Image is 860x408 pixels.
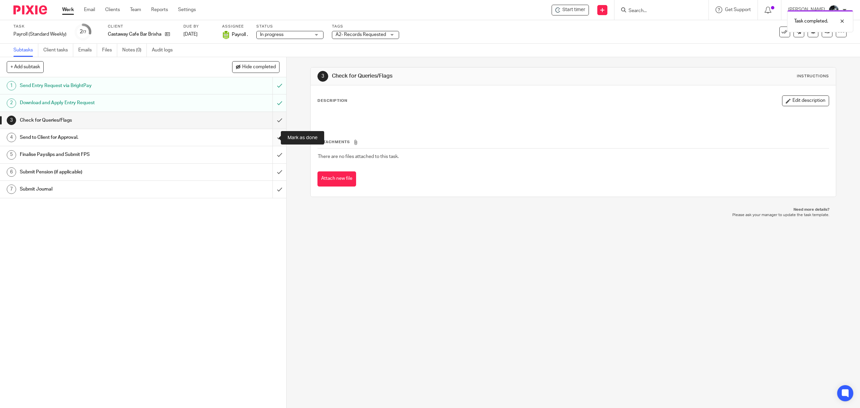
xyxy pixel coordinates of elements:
label: Due by [183,24,214,29]
span: A2- Records Requested [336,32,386,37]
div: 6 [7,167,16,177]
button: + Add subtask [7,61,44,73]
a: Audit logs [152,44,178,57]
span: Payroll . [232,31,248,38]
p: Need more details? [317,207,829,212]
a: Files [102,44,117,57]
h1: Submit Pension (if applicable) [20,167,184,177]
div: Instructions [797,74,829,79]
p: Castaway Cafe Bar Brixham [108,31,162,38]
p: Please ask your manager to update the task template. [317,212,829,218]
label: Status [256,24,324,29]
div: 2 [7,98,16,108]
label: Tags [332,24,399,29]
div: Payroll (Standard Weekly) [13,31,67,38]
span: Hide completed [242,65,276,70]
a: Emails [78,44,97,57]
a: Reports [151,6,168,13]
a: Settings [178,6,196,13]
h1: Submit Journal [20,184,184,194]
span: There are no files attached to this task. [318,154,399,159]
div: 7 [7,185,16,194]
div: 3 [7,116,16,125]
a: Work [62,6,74,13]
h1: Send Entry Request via BrightPay [20,81,184,91]
div: 5 [7,150,16,160]
label: Assignee [222,24,248,29]
div: 1 [7,81,16,90]
p: Task completed. [794,18,828,25]
button: Attach new file [317,171,356,187]
span: In progress [260,32,284,37]
small: /7 [83,30,86,34]
a: Subtasks [13,44,38,57]
h1: Download and Apply Entry Request [20,98,184,108]
p: Description [317,98,347,104]
label: Task [13,24,67,29]
a: Notes (0) [122,44,147,57]
div: 2 [80,28,86,36]
a: Client tasks [43,44,73,57]
a: Team [130,6,141,13]
img: 1000002122.jpg [828,5,839,15]
h1: Check for Queries/Flags [332,73,588,80]
div: 3 [317,71,328,82]
button: Edit description [782,95,829,106]
span: [DATE] [183,32,198,37]
h1: Check for Queries/Flags [20,115,184,125]
img: Pixie [13,5,47,14]
div: Castaway Cafe Bar Brixham - Payroll (Standard Weekly) [552,5,589,15]
img: 1000002144.png [222,31,230,39]
h1: Finalise Payslips and Submit FPS [20,150,184,160]
div: 4 [7,133,16,142]
label: Client [108,24,175,29]
button: Hide completed [232,61,279,73]
span: Attachments [318,140,350,144]
h1: Send to Client for Approval. [20,132,184,142]
a: Clients [105,6,120,13]
a: Email [84,6,95,13]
